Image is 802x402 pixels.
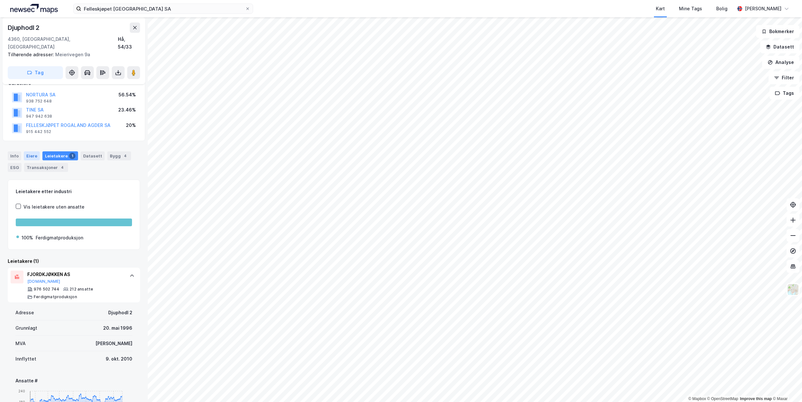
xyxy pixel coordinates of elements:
[26,129,51,134] div: 915 442 552
[15,324,37,332] div: Grunnlagt
[70,287,93,292] div: 212 ansatte
[18,389,25,393] tspan: 240
[81,4,245,13] input: Søk på adresse, matrikkel, gårdeiere, leietakere eller personer
[8,51,135,58] div: Meierivegen 9a
[108,309,132,317] div: Djuphodl 2
[679,5,702,13] div: Mine Tags
[15,309,34,317] div: Adresse
[707,397,738,401] a: OpenStreetMap
[42,151,78,160] div: Leietakere
[59,164,66,171] div: 4
[716,5,727,13] div: Bolig
[762,56,799,69] button: Analyse
[740,397,772,401] a: Improve this map
[23,203,84,211] div: Vis leietakere uten ansatte
[688,397,706,401] a: Mapbox
[15,377,132,385] div: Ansatte #
[34,294,77,299] div: Ferdigmatproduksjon
[81,151,105,160] div: Datasett
[770,87,799,100] button: Tags
[36,234,83,242] div: Ferdigmatproduksjon
[119,91,136,99] div: 56.54%
[126,121,136,129] div: 20%
[15,340,26,347] div: MVA
[24,151,40,160] div: Eiere
[26,114,52,119] div: 947 942 638
[8,52,55,57] span: Tilhørende adresser:
[8,66,63,79] button: Tag
[118,106,136,114] div: 23.46%
[27,271,123,278] div: FJORDKJØKKEN AS
[770,371,802,402] div: Kontrollprogram for chat
[122,153,128,159] div: 4
[10,4,58,13] img: logo.a4113a55bc3d86da70a041830d287a7e.svg
[118,35,140,51] div: Hå, 54/33
[95,340,132,347] div: [PERSON_NAME]
[656,5,665,13] div: Kart
[8,35,118,51] div: 4360, [GEOGRAPHIC_DATA], [GEOGRAPHIC_DATA]
[15,355,36,363] div: Innflyttet
[8,151,21,160] div: Info
[24,163,68,172] div: Transaksjoner
[770,371,802,402] iframe: Chat Widget
[745,5,781,13] div: [PERSON_NAME]
[787,283,799,296] img: Z
[769,71,799,84] button: Filter
[103,324,132,332] div: 20. mai 1996
[106,355,132,363] div: 9. okt. 2010
[756,25,799,38] button: Bokmerker
[22,234,33,242] div: 100%
[8,163,22,172] div: ESG
[8,22,41,33] div: Djuphodl 2
[69,153,75,159] div: 1
[34,287,59,292] div: 976 502 744
[8,257,140,265] div: Leietakere (1)
[26,99,52,104] div: 938 752 648
[27,279,60,284] button: [DOMAIN_NAME]
[107,151,131,160] div: Bygg
[16,188,132,195] div: Leietakere etter industri
[760,40,799,53] button: Datasett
